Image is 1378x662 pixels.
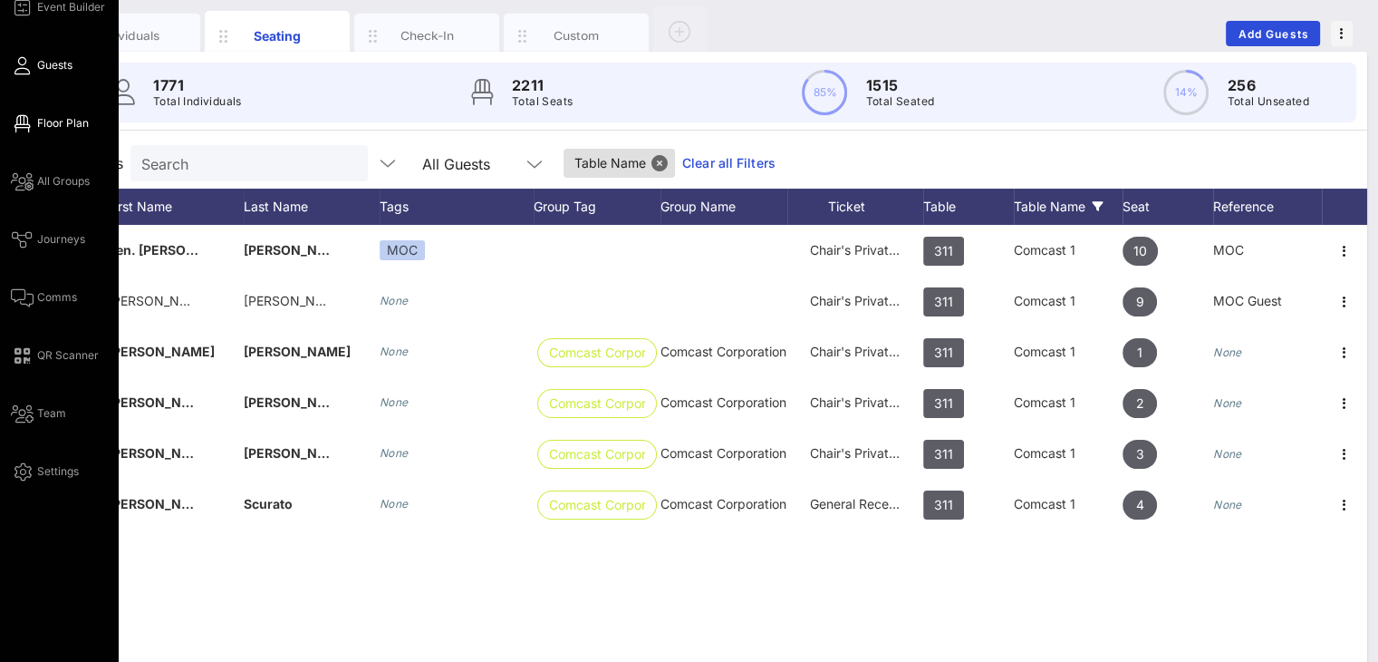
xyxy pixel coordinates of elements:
[549,390,645,417] span: Comcast Corporati…
[549,492,645,519] span: Comcast Corporati…
[660,496,786,511] span: Comcast Corporation
[244,189,380,225] div: Last Name
[1213,346,1242,359] i: None
[1137,338,1142,367] span: 1
[11,112,89,134] a: Floor Plan
[1136,491,1144,520] span: 4
[660,344,786,359] span: Comcast Corporation
[534,189,660,225] div: Group Tag
[1227,74,1309,96] p: 256
[810,344,959,359] span: Chair's Private Reception
[934,287,953,316] span: 311
[934,440,953,469] span: 311
[549,441,645,468] span: Comcast Corporati…
[244,242,351,258] span: [PERSON_NAME]
[934,237,953,266] span: 311
[512,92,573,111] p: Total Seats
[37,405,66,422] span: Team
[380,395,409,409] i: None
[37,115,89,131] span: Floor Plan
[380,189,534,225] div: Tags
[88,27,169,44] div: Individuals
[660,394,786,410] span: Comcast Corporation
[108,445,215,461] span: [PERSON_NAME]
[810,394,959,410] span: Chair's Private Reception
[153,92,242,111] p: Total Individuals
[1014,189,1123,225] div: Table Name
[244,344,351,359] span: [PERSON_NAME]
[549,339,645,366] span: Comcast Corporati…
[1014,428,1123,479] div: Comcast 1
[1213,498,1242,511] i: None
[682,153,776,173] a: Clear all Filters
[108,496,215,511] span: [PERSON_NAME]
[810,496,919,511] span: General Reception
[1014,326,1123,377] div: Comcast 1
[1014,225,1123,276] div: Comcast 1
[1014,479,1123,530] div: Comcast 1
[512,74,573,96] p: 2211
[1213,242,1244,258] span: MOC
[108,394,215,410] span: [PERSON_NAME]
[865,74,934,96] p: 1515
[108,293,212,308] span: [PERSON_NAME]
[865,92,934,111] p: Total Seated
[37,347,99,364] span: QR Scanner
[810,445,959,461] span: Chair's Private Reception
[380,345,409,358] i: None
[1133,237,1147,266] span: 10
[108,242,246,258] span: Sen. [PERSON_NAME]
[1014,377,1123,428] div: Comcast 1
[660,445,786,461] span: Comcast Corporation
[422,156,490,172] div: All Guests
[536,27,617,44] div: Custom
[11,345,99,366] a: QR Scanner
[1136,440,1144,469] span: 3
[237,26,318,45] div: Seating
[1014,276,1123,326] div: Comcast 1
[934,389,953,418] span: 311
[923,189,1014,225] div: Table
[810,293,959,308] span: Chair's Private Reception
[1213,447,1242,461] i: None
[934,491,953,520] span: 311
[153,74,242,96] p: 1771
[244,293,348,308] span: [PERSON_NAME]
[37,57,72,73] span: Guests
[660,189,787,225] div: Group Name
[37,463,79,480] span: Settings
[787,189,923,225] div: Ticket
[1136,287,1144,316] span: 9
[380,294,409,307] i: None
[1123,189,1213,225] div: Seat
[1213,293,1282,308] span: MOC Guest
[1238,27,1309,41] span: Add Guests
[37,173,90,190] span: All Groups
[11,229,85,250] a: Journeys
[380,240,425,260] div: MOC
[574,149,664,178] span: Table Name
[11,170,90,192] a: All Groups
[11,403,66,424] a: Team
[108,189,244,225] div: First Name
[244,445,351,461] span: [PERSON_NAME]
[1226,21,1320,46] button: Add Guests
[1213,396,1242,410] i: None
[244,394,351,410] span: [PERSON_NAME]
[11,54,72,76] a: Guests
[244,496,293,511] span: Scurato
[651,155,668,171] button: Close
[810,242,959,258] span: Chair's Private Reception
[11,287,77,308] a: Comms
[11,461,79,482] a: Settings
[1227,92,1309,111] p: Total Unseated
[934,338,953,367] span: 311
[37,231,85,248] span: Journeys
[37,289,77,306] span: Comms
[411,145,556,181] div: All Guests
[380,497,409,511] i: None
[1213,189,1322,225] div: Reference
[108,344,215,359] span: [PERSON_NAME]
[380,446,409,460] i: None
[387,27,467,44] div: Check-In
